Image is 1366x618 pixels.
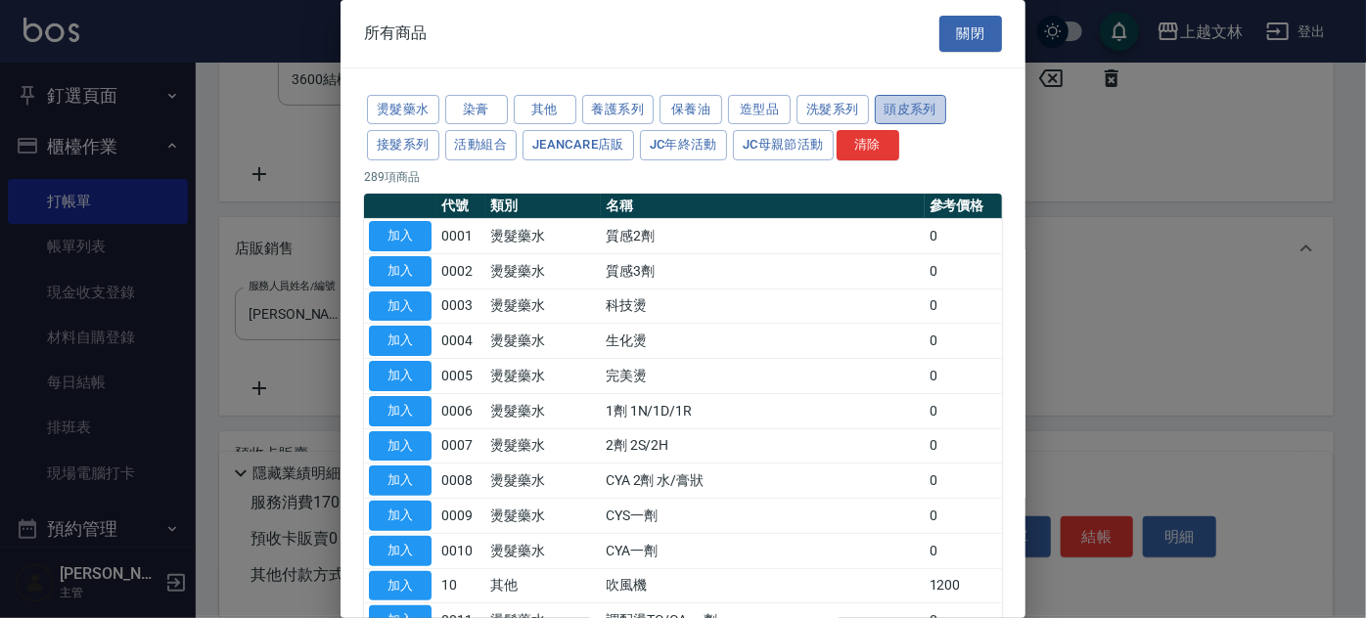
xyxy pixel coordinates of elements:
span: 所有商品 [364,23,427,43]
button: 其他 [514,95,576,125]
button: 加入 [369,501,432,531]
th: 參考價格 [925,194,1002,219]
p: 289 項商品 [364,168,1002,186]
td: 質感3劑 [601,253,925,288]
td: 燙髮藥水 [485,324,600,359]
button: 接髮系列 [367,130,439,160]
td: 0010 [436,533,485,568]
td: 0004 [436,324,485,359]
td: 燙髮藥水 [485,288,600,324]
td: 其他 [485,568,600,603]
td: 1劑 1N/1D/1R [601,393,925,428]
td: 0 [925,253,1002,288]
td: 0 [925,219,1002,254]
button: 燙髮藥水 [367,95,439,125]
button: 加入 [369,326,432,356]
button: JC母親節活動 [733,130,834,160]
td: 0005 [436,359,485,394]
button: 養護系列 [582,95,655,125]
td: 生化燙 [601,324,925,359]
td: 完美燙 [601,359,925,394]
td: 0 [925,359,1002,394]
td: 0 [925,324,1002,359]
th: 代號 [436,194,485,219]
button: 加入 [369,256,432,287]
th: 名稱 [601,194,925,219]
td: 燙髮藥水 [485,219,600,254]
th: 類別 [485,194,600,219]
td: 燙髮藥水 [485,533,600,568]
button: JeanCare店販 [523,130,634,160]
td: 0 [925,288,1002,324]
button: 加入 [369,361,432,391]
td: 0008 [436,463,485,499]
button: 加入 [369,431,432,462]
td: 燙髮藥水 [485,253,600,288]
td: 2劑 2S/2H [601,428,925,463]
button: 加入 [369,536,432,566]
button: 關閉 [939,16,1002,52]
td: 1200 [925,568,1002,603]
td: 10 [436,568,485,603]
td: CYS一劑 [601,499,925,534]
button: 染膏 [445,95,508,125]
button: 清除 [837,130,899,160]
td: 燙髮藥水 [485,463,600,499]
button: 造型品 [728,95,791,125]
td: 燙髮藥水 [485,393,600,428]
td: 0007 [436,428,485,463]
button: JC年終活動 [640,130,727,160]
td: 0 [925,533,1002,568]
td: 燙髮藥水 [485,499,600,534]
button: 活動組合 [445,130,518,160]
button: 加入 [369,571,432,601]
button: 加入 [369,465,432,496]
button: 加入 [369,396,432,426]
button: 加入 [369,221,432,251]
td: 0 [925,428,1002,463]
button: 洗髮系列 [797,95,869,125]
td: 0003 [436,288,485,324]
td: 0001 [436,219,485,254]
td: 科技燙 [601,288,925,324]
td: CYA 2劑 水/膏狀 [601,463,925,499]
td: 燙髮藥水 [485,359,600,394]
button: 加入 [369,291,432,322]
td: 0 [925,499,1002,534]
td: 0002 [436,253,485,288]
td: 質感2劑 [601,219,925,254]
td: CYA一劑 [601,533,925,568]
td: 0 [925,463,1002,499]
td: 0006 [436,393,485,428]
button: 保養油 [660,95,722,125]
td: 吹風機 [601,568,925,603]
button: 頭皮系列 [875,95,947,125]
td: 0009 [436,499,485,534]
td: 燙髮藥水 [485,428,600,463]
td: 0 [925,393,1002,428]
